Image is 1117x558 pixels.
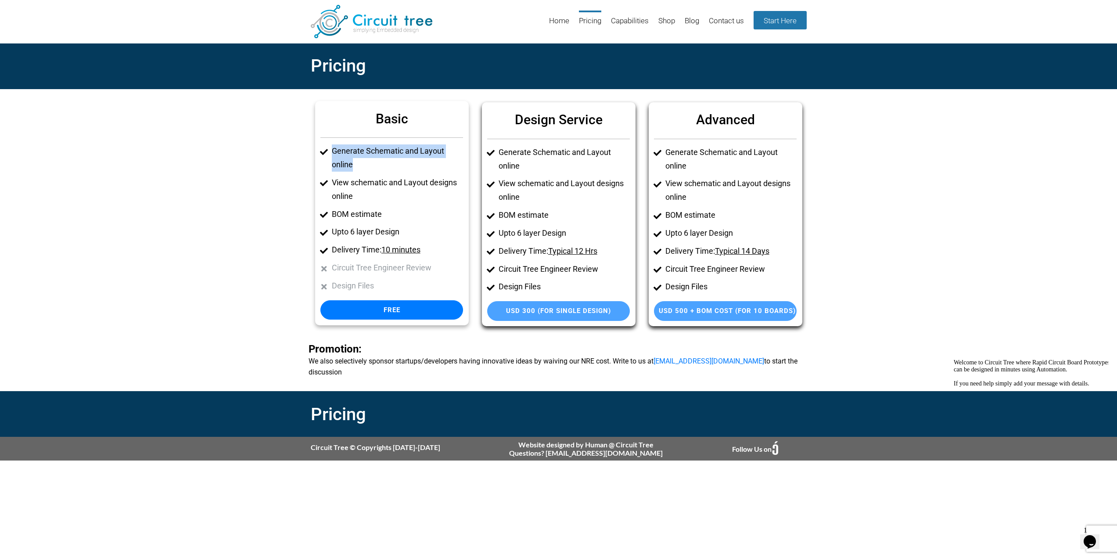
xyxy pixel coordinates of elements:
[311,51,807,81] h2: Pricing
[665,263,797,276] li: Circuit Tree Engineer Review
[4,4,162,32] div: Welcome to Circuit Tree where Rapid Circuit Board Prototypes can be designed in minutes using Aut...
[332,208,463,221] li: BOM estimate
[499,245,630,258] li: Delivery Time:
[685,11,699,39] a: Blog
[665,209,797,222] li: BOM estimate
[548,246,597,256] u: Typical 12 Hrs
[579,11,601,39] a: Pricing
[381,245,420,254] u: 10 minutes
[665,227,797,240] li: Upto 6 layer Design
[332,243,463,257] li: Delivery Time:
[499,263,630,276] li: Circuit Tree Engineer Review
[665,177,797,204] li: View schematic and Layout designs online
[332,176,463,203] li: View schematic and Layout designs online
[1080,523,1108,549] iframe: chat widget
[665,245,797,258] li: Delivery Time:
[611,11,649,39] a: Capabilities
[332,261,463,275] li: Circuit Tree Engineer Review
[332,225,463,239] li: Upto 6 layer Design
[311,400,807,430] h2: Pricing
[499,146,630,173] li: Generate Schematic and Layout online
[4,4,160,31] span: Welcome to Circuit Tree where Rapid Circuit Board Prototypes can be designed in minutes using Aut...
[487,108,630,132] h6: Design Service
[499,209,630,222] li: BOM estimate
[309,343,362,355] span: Promotion:
[487,301,630,321] a: USD 300 (For single Design)
[709,11,744,39] a: Contact us
[665,280,797,294] li: Design Files
[332,279,463,293] li: Design Files
[654,357,764,365] a: [EMAIL_ADDRESS][DOMAIN_NAME]
[509,440,663,457] div: Website designed by Human @ Circuit Tree Questions? [EMAIL_ADDRESS][DOMAIN_NAME]
[499,227,630,240] li: Upto 6 layer Design
[549,11,569,39] a: Home
[665,146,797,173] li: Generate Schematic and Layout online
[320,107,463,131] h6: Basic
[309,344,809,378] b: We also selectively sponsor startups/developers having innovative ideas by waiving our NRE cost. ...
[732,440,807,454] div: Follow Us on
[715,246,769,256] u: Typical 14 Days
[320,300,463,320] a: Free
[499,177,630,204] li: View schematic and Layout designs online
[950,356,1108,518] iframe: chat widget
[499,280,630,294] li: Design Files
[332,144,463,172] li: Generate Schematic and Layout online
[658,11,675,39] a: Shop
[311,443,440,451] div: Circuit Tree © Copyrights [DATE]-[DATE]
[654,108,797,132] h6: Advanced
[311,5,432,38] img: Circuit Tree
[754,11,807,29] a: Start Here
[654,301,797,321] a: USD 500 + BOM Cost (For 10 Boards)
